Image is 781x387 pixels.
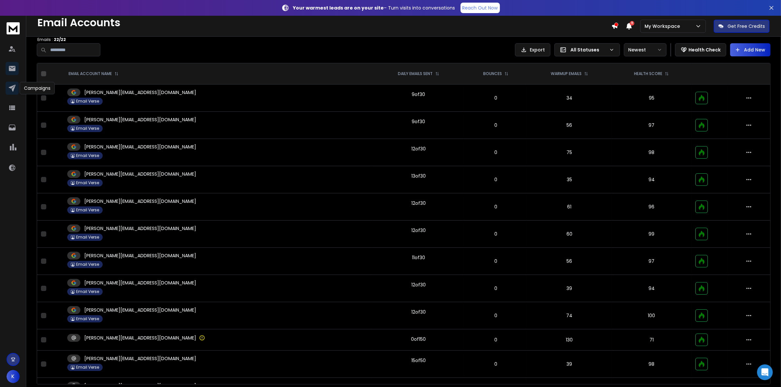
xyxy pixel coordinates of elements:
p: 0 [468,312,523,319]
td: 34 [527,85,611,112]
p: Get Free Credits [728,23,765,29]
td: 39 [527,351,611,378]
p: Email Verse [76,262,99,267]
div: EMAIL ACCOUNT NAME [69,71,118,76]
p: [PERSON_NAME][EMAIL_ADDRESS][DOMAIN_NAME] [84,89,196,96]
p: [PERSON_NAME][EMAIL_ADDRESS][DOMAIN_NAME] [84,355,196,362]
span: 22 / 22 [54,37,66,42]
td: 56 [527,112,611,139]
p: DAILY EMAILS SENT [398,71,433,76]
td: 39 [527,275,611,302]
p: Email Verse [76,235,99,240]
div: 0 of 150 [411,336,426,342]
div: Open Intercom Messenger [757,364,773,380]
p: [PERSON_NAME][EMAIL_ADDRESS][DOMAIN_NAME] [84,144,196,150]
td: 98 [612,139,691,166]
td: 61 [527,193,611,221]
p: 0 [468,231,523,237]
p: Email Verse [76,365,99,370]
p: 0 [468,122,523,128]
p: Email Verse [76,153,99,158]
p: – Turn visits into conversations [293,5,455,11]
p: HEALTH SCORE [634,71,662,76]
p: [PERSON_NAME][EMAIL_ADDRESS][DOMAIN_NAME] [84,225,196,232]
td: 94 [612,275,691,302]
p: 0 [468,285,523,292]
button: Add New [730,43,771,56]
td: 100 [612,302,691,329]
span: 9 [630,21,634,26]
td: 99 [612,221,691,248]
p: Email Verse [76,99,99,104]
p: Reach Out Now [462,5,498,11]
div: 15 of 50 [411,357,426,364]
td: 74 [527,302,611,329]
p: Email Verse [76,289,99,294]
div: 11 of 30 [412,254,425,261]
td: 94 [612,166,691,193]
div: 12 of 30 [411,281,426,288]
div: 12 of 30 [411,227,426,234]
button: K [7,370,20,383]
h1: Email Accounts [37,17,611,29]
td: 60 [527,221,611,248]
div: 9 of 30 [412,91,425,98]
div: Campaigns [20,82,55,94]
p: 0 [468,258,523,264]
p: 0 [468,337,523,343]
strong: Your warmest leads are on your site [293,5,384,11]
td: 56 [527,248,611,275]
div: 12 of 30 [411,145,426,152]
p: [PERSON_NAME][EMAIL_ADDRESS][DOMAIN_NAME] [84,171,196,177]
p: Email Verse [76,126,99,131]
p: Emails : [37,37,611,42]
p: 0 [468,95,523,101]
p: [PERSON_NAME][EMAIL_ADDRESS][DOMAIN_NAME] [84,198,196,204]
p: Health Check [689,47,721,53]
td: 97 [612,112,691,139]
div: 13 of 30 [411,173,426,179]
p: 0 [468,361,523,367]
td: 71 [612,329,691,351]
td: 96 [612,193,691,221]
td: 97 [612,248,691,275]
p: 0 [468,176,523,183]
p: [PERSON_NAME][EMAIL_ADDRESS][DOMAIN_NAME] [84,335,196,341]
div: 9 of 30 [412,118,425,125]
p: BOUNCES [483,71,502,76]
img: logo [7,22,20,34]
p: [PERSON_NAME][EMAIL_ADDRESS][DOMAIN_NAME] [84,252,196,259]
button: Export [515,43,550,56]
p: All Statuses [570,47,606,53]
p: Email Verse [76,316,99,321]
p: Email Verse [76,207,99,213]
td: 95 [612,85,691,112]
button: Get Free Credits [714,20,770,33]
p: [PERSON_NAME][EMAIL_ADDRESS][DOMAIN_NAME] [84,307,196,313]
div: 12 of 30 [411,200,426,206]
p: [PERSON_NAME][EMAIL_ADDRESS][DOMAIN_NAME] [84,280,196,286]
p: Email Verse [76,180,99,185]
a: Reach Out Now [461,3,500,13]
p: 0 [468,203,523,210]
td: 35 [527,166,611,193]
p: [PERSON_NAME][EMAIL_ADDRESS][DOMAIN_NAME] [84,116,196,123]
button: Newest [624,43,667,56]
p: WARMUP EMAILS [551,71,582,76]
p: 0 [468,149,523,156]
td: 98 [612,351,691,378]
td: 75 [527,139,611,166]
button: Health Check [675,43,726,56]
td: 130 [527,329,611,351]
div: 12 of 30 [411,309,426,315]
p: My Workspace [645,23,683,29]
